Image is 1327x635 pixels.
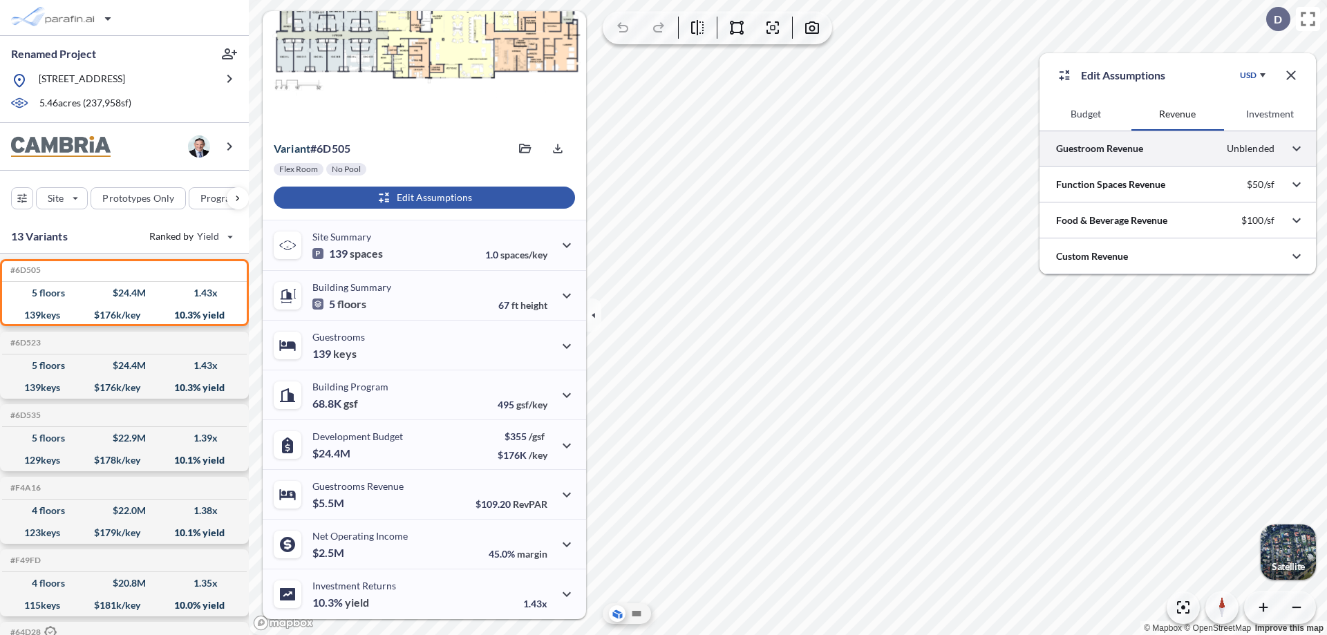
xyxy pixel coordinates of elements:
button: Site [36,187,88,209]
p: 68.8K [312,397,358,410]
div: USD [1240,70,1257,81]
p: 5.46 acres ( 237,958 sf) [39,96,131,111]
p: 139 [312,347,357,361]
h5: Click to copy the code [8,338,41,348]
p: D [1274,13,1282,26]
p: Prototypes Only [102,191,174,205]
p: # 6d505 [274,142,350,155]
p: Guestrooms Revenue [312,480,404,492]
span: margin [517,548,547,560]
a: OpenStreetMap [1184,623,1251,633]
p: No Pool [332,164,361,175]
button: Investment [1224,97,1316,131]
button: Edit Assumptions [274,187,575,209]
p: Site Summary [312,231,371,243]
span: /key [529,449,547,461]
p: $176K [498,449,547,461]
span: Yield [197,229,220,243]
span: spaces/key [500,249,547,260]
button: Site Plan [628,605,645,622]
span: floors [337,297,366,311]
p: Net Operating Income [312,530,408,542]
p: Edit Assumptions [1081,67,1165,84]
p: $100/sf [1241,214,1274,227]
p: 495 [498,399,547,410]
p: Building Program [312,381,388,392]
button: Revenue [1131,97,1223,131]
p: Custom Revenue [1056,249,1128,263]
p: Guestrooms [312,331,365,343]
span: yield [345,596,369,609]
p: Food & Beverage Revenue [1056,214,1167,227]
p: $109.20 [476,498,547,510]
p: 1.43x [523,598,547,609]
a: Improve this map [1255,623,1324,633]
p: Function Spaces Revenue [1056,178,1165,191]
p: $24.4M [312,446,352,460]
p: 13 Variants [11,228,68,245]
h5: Click to copy the code [8,556,41,565]
p: 139 [312,247,383,260]
button: Aerial View [609,605,625,622]
p: $355 [498,430,547,442]
p: $2.5M [312,546,346,560]
p: Development Budget [312,430,403,442]
button: Budget [1039,97,1131,131]
p: Investment Returns [312,580,396,591]
h5: Click to copy the code [8,265,41,275]
p: $5.5M [312,496,346,510]
p: 67 [498,299,547,311]
span: gsf [343,397,358,410]
span: /gsf [529,430,545,442]
span: spaces [350,247,383,260]
span: height [520,299,547,311]
p: 45.0% [489,548,547,560]
p: Satellite [1272,561,1305,572]
p: Renamed Project [11,46,96,61]
p: Building Summary [312,281,391,293]
button: Ranked by Yield [138,225,242,247]
img: BrandImage [11,136,111,158]
h5: Click to copy the code [8,483,41,493]
button: Program [189,187,263,209]
span: RevPAR [513,498,547,510]
p: Site [48,191,64,205]
button: Switcher ImageSatellite [1261,524,1316,580]
p: Flex Room [279,164,318,175]
p: Program [200,191,239,205]
button: Prototypes Only [91,187,186,209]
span: gsf/key [516,399,547,410]
a: Mapbox homepage [253,615,314,631]
img: user logo [188,135,210,158]
h5: Click to copy the code [8,410,41,420]
a: Mapbox [1144,623,1182,633]
span: ft [511,299,518,311]
p: $50/sf [1247,178,1274,191]
p: 5 [312,297,366,311]
p: 1.0 [485,249,547,260]
p: 10.3% [312,596,369,609]
p: [STREET_ADDRESS] [39,72,125,89]
span: Variant [274,142,310,155]
img: Switcher Image [1261,524,1316,580]
span: keys [333,347,357,361]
